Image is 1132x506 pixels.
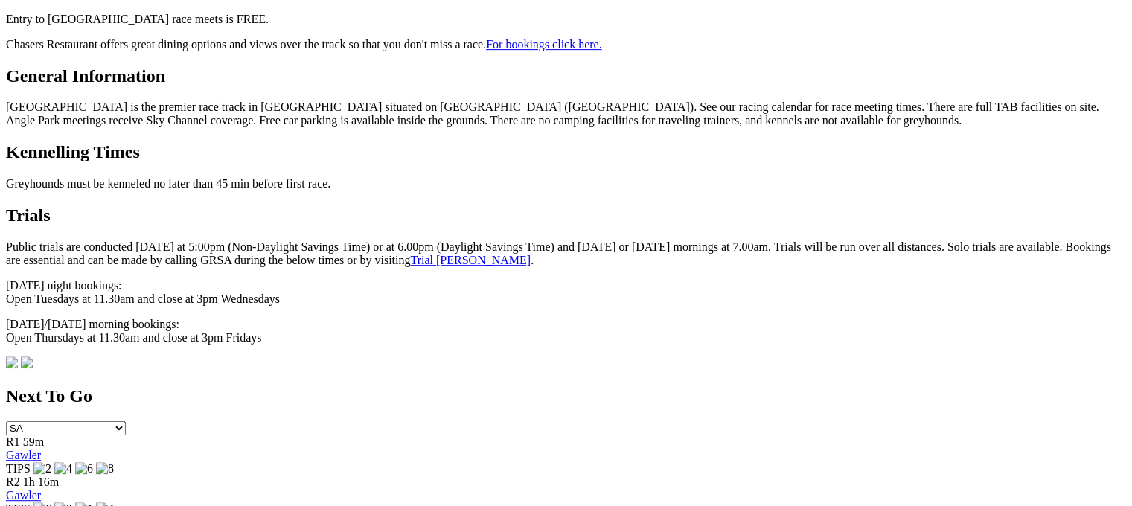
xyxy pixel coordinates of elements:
img: 2 [33,462,51,475]
p: [GEOGRAPHIC_DATA] is the premier race track in [GEOGRAPHIC_DATA] situated on [GEOGRAPHIC_DATA] ([... [6,100,1126,127]
p: Entry to [GEOGRAPHIC_DATA] race meets is FREE. [6,13,1126,26]
img: 4 [54,462,72,475]
p: Chasers Restaurant offers great dining options and views over the track so that you don't miss a ... [6,38,1126,51]
span: 1h 16m [23,475,59,488]
h2: General Information [6,66,1126,86]
h2: Trials [6,205,1126,225]
h2: Next To Go [6,386,1126,406]
span: 59m [23,435,44,448]
span: R2 [6,475,20,488]
img: 8 [96,462,114,475]
img: d803d3e8-2b02-4294-9d07-49a3b8c8602a.png [21,356,33,368]
a: Gawler [6,489,41,502]
h2: Kennelling Times [6,142,1126,162]
p: [DATE] night bookings: Open Tuesdays at 11.30am and close at 3pm Wednesdays [6,279,1126,306]
p: [DATE]/[DATE] morning bookings: Open Thursdays at 11.30am and close at 3pm Fridays [6,318,1126,345]
img: 6 [75,462,93,475]
a: For bookings click here. [486,38,602,51]
p: Greyhounds must be kenneled no later than 45 min before first race. [6,177,1126,190]
span: TIPS [6,462,31,475]
p: Public trials are conducted [DATE] at 5:00pm (Non-Daylight Savings Time) or at 6.00pm (Daylight S... [6,240,1126,267]
a: Trial [PERSON_NAME] [410,254,531,266]
a: Gawler [6,449,41,461]
img: 9077a147-1ae2-4fea-a42f-6015d0e44db1.jpg [6,356,18,368]
span: R1 [6,435,20,448]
